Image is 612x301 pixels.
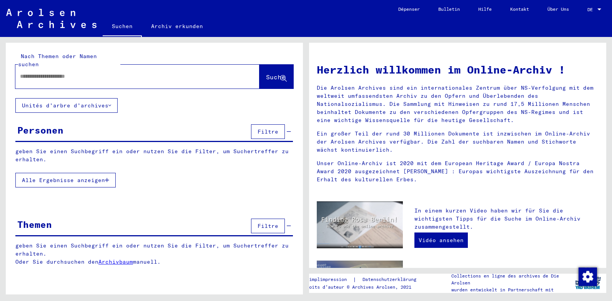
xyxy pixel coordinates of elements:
[6,9,96,28] img: Arolsen_neg.svg
[317,84,599,124] p: Die Arolsen Archives sind ein internationales Zentrum über NS-Verfolgung mit dem weltweit umfasse...
[579,268,597,286] img: Modifier le consentement
[574,273,602,293] img: yv_logo.png
[98,258,133,265] a: Archivbaum
[266,73,285,81] span: Suche
[251,219,285,233] button: Filtre
[259,65,293,89] button: Suche
[17,123,63,137] div: Personen
[451,286,569,293] p: wurden entwickelt in Partnerschaft mit
[304,276,353,284] a: L’implimpression
[317,130,599,154] p: Ein großer Teil der rund 30 Millionen Dokumente ist inzwischen im Online-Archiv der Arolsen Archi...
[103,17,142,37] a: Suchen
[15,98,118,113] button: Unités d’arbre d’archives
[258,128,278,135] span: Filtre
[451,273,569,286] p: Collections en ligne des archives de Die Arolsen
[317,159,599,184] p: Unser Online-Archiv ist 2020 mit dem European Heritage Award / Europa Nostra Award 2020 ausgezeic...
[317,62,599,78] h1: Herzlich willkommen im Online-Archiv !
[414,232,468,248] a: Vidéo ansehen
[251,124,285,139] button: Filtre
[15,173,116,187] button: Alle Ergebnisse anzeigen
[22,102,108,109] font: Unités d’arbre d’archives
[258,222,278,229] span: Filtre
[15,147,293,164] p: geben Sie einen Suchbegriff ein oder nutzen Sie die Filter, um Suchertreffer zu erhalten.
[142,17,212,35] a: Archiv erkunden
[22,177,105,184] span: Alle Ergebnisse anzeigen
[353,276,356,284] font: |
[587,7,596,12] span: DE
[414,207,599,231] p: In einem kurzen Video haben wir für Sie die wichtigsten Tipps für die Suche im Online-Archiv zusa...
[18,53,97,68] mat-label: Nach Themen oder Namen suchen
[15,242,293,266] p: geben Sie einen Suchbegriff ein oder nutzen Sie die Filter, um Suchertreffer zu erhalten. Oder Si...
[304,284,426,291] p: Droits d’auteur © Archives Arolsen, 2021
[317,201,403,248] img: video.jpg
[17,217,52,231] div: Themen
[356,276,426,284] a: Datenschutzerklärung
